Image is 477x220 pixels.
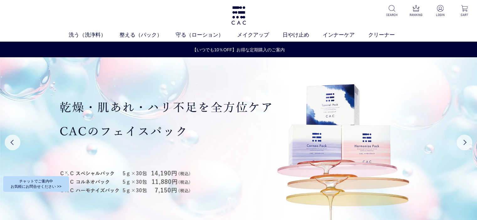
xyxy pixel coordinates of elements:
a: 【いつでも10％OFF】お得な定期購入のご案内 [0,47,477,53]
p: LOGIN [432,13,448,17]
p: CART [457,13,472,17]
a: CART [457,5,472,17]
button: Previous [5,135,20,150]
a: インナーケア [323,31,368,39]
a: 日やけ止め [283,31,323,39]
a: 整える（パック） [119,31,176,39]
a: SEARCH [384,5,400,17]
a: メイクアップ [237,31,283,39]
button: Next [457,135,472,150]
img: logo [231,6,247,25]
a: RANKING [408,5,424,17]
p: RANKING [408,13,424,17]
a: 洗う（洗浄料） [69,31,119,39]
p: SEARCH [384,13,400,17]
a: LOGIN [432,5,448,17]
a: 守る（ローション） [176,31,237,39]
a: クリーナー [368,31,408,39]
